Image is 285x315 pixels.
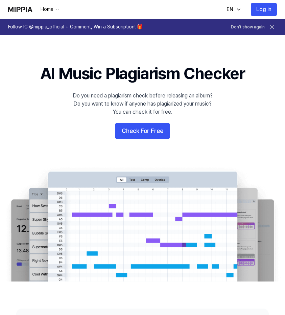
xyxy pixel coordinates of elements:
[220,3,245,16] button: EN
[8,7,32,12] img: logo
[39,6,60,13] button: Home
[40,62,245,85] h1: AI Music Plagiarism Checker
[251,3,277,16] button: Log in
[39,6,55,13] div: Home
[8,24,143,30] h1: Follow IG @mippia_official + Comment, Win a Subscription! 🎁
[73,92,213,116] div: Do you need a plagiarism check before releasing an album? Do you want to know if anyone has plagi...
[231,24,265,30] button: Don't show again
[225,5,235,14] div: EN
[115,123,170,139] button: Check For Free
